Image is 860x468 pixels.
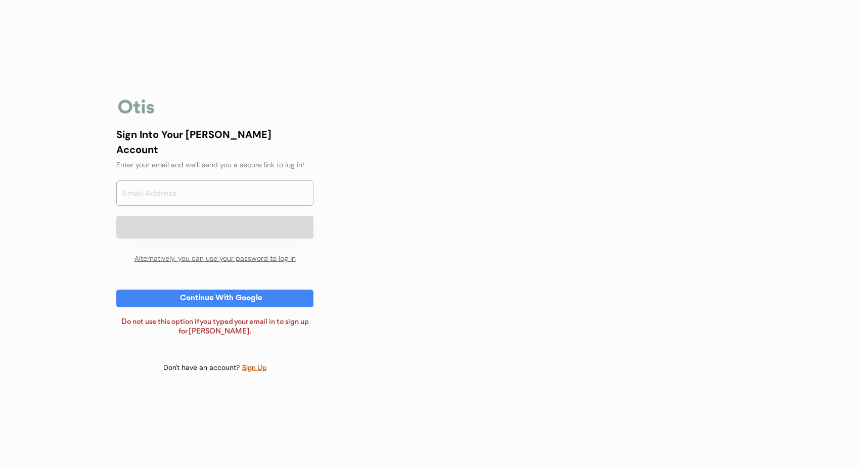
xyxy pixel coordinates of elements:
div: Continue With Google [177,295,265,302]
div: Do not use this option if you typed your email in to sign up for [PERSON_NAME]. [116,317,313,337]
div: Enter your email and we’ll send you a secure link to log in! [116,160,313,170]
div: Sign Up [242,362,267,374]
div: Alternatively, you can use your password to log in [116,249,313,269]
input: Email Address [116,180,313,206]
div: Don't have an account? [163,363,242,373]
div: Sign Into Your [PERSON_NAME] Account [116,127,313,157]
